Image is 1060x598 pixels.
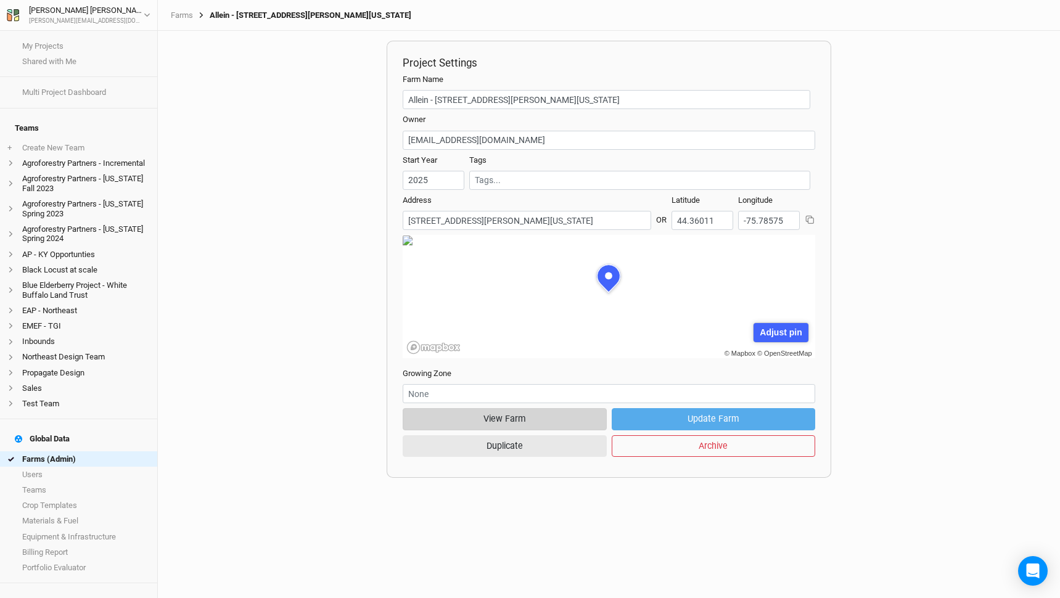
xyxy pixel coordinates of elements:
[403,408,607,430] button: View Farm
[754,323,808,342] div: Adjust pin
[725,350,755,357] a: © Mapbox
[406,340,461,354] a: Mapbox logo
[29,17,144,26] div: [PERSON_NAME][EMAIL_ADDRESS][DOMAIN_NAME]
[469,155,487,166] label: Tags
[612,435,816,457] button: Archive
[403,368,451,379] label: Growing Zone
[475,174,805,187] input: Tags...
[193,10,411,20] div: Allein - [STREET_ADDRESS][PERSON_NAME][US_STATE]
[672,211,733,230] input: Latitude
[6,4,151,26] button: [PERSON_NAME] [PERSON_NAME][PERSON_NAME][EMAIL_ADDRESS][DOMAIN_NAME]
[171,10,193,20] a: Farms
[757,350,812,357] a: © OpenStreetMap
[738,195,773,206] label: Longitude
[403,131,816,150] input: cj@propagateag.com
[403,74,443,85] label: Farm Name
[612,408,816,430] button: Update Farm
[403,384,816,403] input: None
[403,195,432,206] label: Address
[403,171,464,190] input: Start Year
[403,114,425,125] label: Owner
[403,155,437,166] label: Start Year
[403,435,607,457] button: Duplicate
[15,434,70,444] div: Global Data
[7,116,150,141] h4: Teams
[656,205,667,226] div: OR
[672,195,700,206] label: Latitude
[7,143,12,153] span: +
[805,215,815,225] button: Copy
[403,57,816,69] h2: Project Settings
[1018,556,1048,586] div: Open Intercom Messenger
[403,211,652,230] input: Address (123 James St...)
[29,4,144,17] div: [PERSON_NAME] [PERSON_NAME]
[738,211,800,230] input: Longitude
[403,90,811,109] input: Project/Farm Name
